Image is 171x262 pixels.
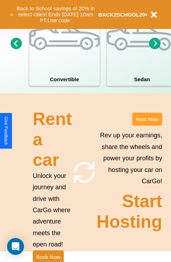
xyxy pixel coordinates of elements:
button: Host Now [132,113,162,126]
div: Open Intercom Messenger [7,238,24,255]
div: Give Feedback [4,117,8,145]
h2: Start Hosting [97,191,162,232]
b: BACK2SCHOOL20 [98,12,145,18]
h4: Convertible [29,73,100,86]
button: Back to School savings of 20% in select cities! Ends [DATE] 10am PT.Use code: [13,4,98,25]
p: Unlock your journey and drive with CarGo where adventure meets the open road! [33,170,72,250]
h2: Rent a car [33,109,72,170]
p: Rev up your earnings, share the wheels and power your profits by hosting your car on CarGo! [97,130,162,187]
